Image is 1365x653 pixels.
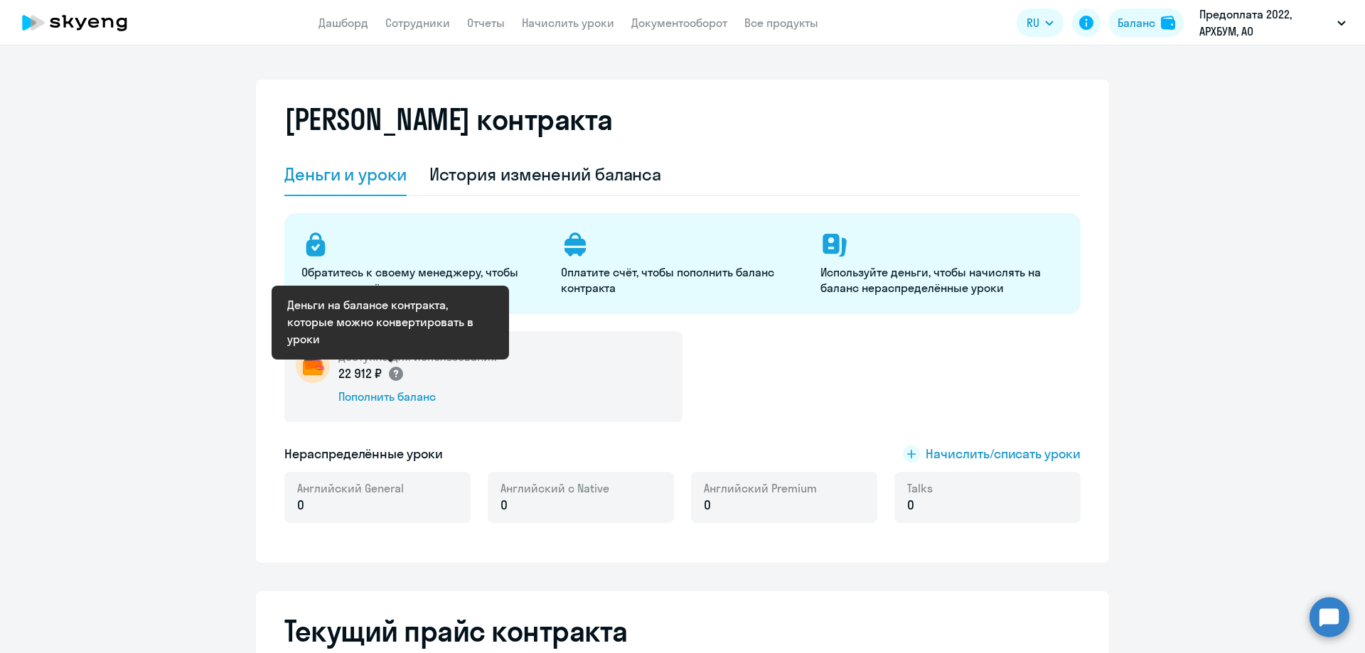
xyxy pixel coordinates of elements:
[1161,16,1175,30] img: balance
[500,480,609,496] span: Английский с Native
[704,480,817,496] span: Английский Premium
[926,445,1081,463] span: Начислить/списать уроки
[287,296,493,347] div: Деньги на балансе контракта, которые можно конвертировать в уроки
[631,16,727,30] a: Документооборот
[1109,9,1184,37] button: Балансbalance
[385,16,450,30] a: Сотрудники
[318,16,368,30] a: Дашборд
[522,16,614,30] a: Начислить уроки
[500,496,508,514] span: 0
[297,480,404,496] span: Английский General
[907,480,933,496] span: Talks
[744,16,818,30] a: Все продукты
[907,496,914,514] span: 0
[297,496,304,514] span: 0
[429,163,662,185] div: История изменений баланса
[284,445,443,463] h5: Нераспределённые уроки
[1118,14,1155,31] div: Баланс
[284,614,1081,648] h2: Текущий прайс контракта
[704,496,711,514] span: 0
[467,16,505,30] a: Отчеты
[301,264,544,296] p: Обратитесь к своему менеджеру, чтобы выставить счёт на оплату
[561,264,803,296] p: Оплатите счёт, чтобы пополнить баланс контракта
[284,102,613,136] h2: [PERSON_NAME] контракта
[284,163,407,185] div: Деньги и уроки
[338,365,405,383] p: 22 912 ₽
[338,389,497,404] div: Пополнить баланс
[1017,9,1064,37] button: RU
[1192,6,1353,40] button: Предоплата 2022, АРХБУМ, АО
[820,264,1063,296] p: Используйте деньги, чтобы начислять на баланс нераспределённые уроки
[1027,14,1039,31] span: RU
[1199,6,1332,40] p: Предоплата 2022, АРХБУМ, АО
[296,349,330,383] img: wallet-circle.png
